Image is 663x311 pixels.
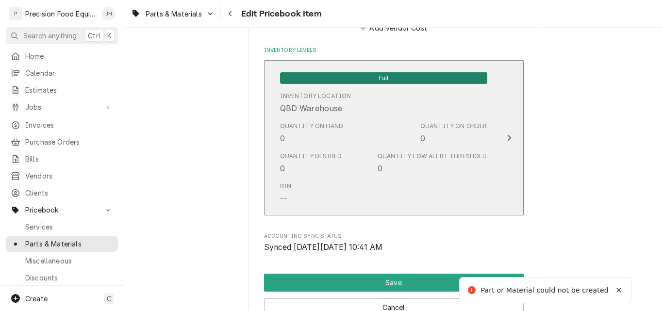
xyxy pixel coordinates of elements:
[481,285,610,295] div: Part or Material could not be created
[6,185,118,201] a: Clients
[264,60,524,216] button: Update Inventory Level
[280,152,342,161] div: Quantity Desired
[25,171,113,181] span: Vendors
[264,242,524,253] span: Accounting Sync Status
[25,102,99,112] span: Jobs
[280,182,291,191] div: Bin
[6,168,118,184] a: Vendors
[280,182,291,204] div: Bin
[102,7,116,20] div: Jason Hertel's Avatar
[280,122,344,131] div: Quantity on Hand
[25,295,48,303] span: Create
[264,274,524,292] div: Button Group Row
[264,232,524,253] div: Accounting Sync Status
[6,270,118,286] a: Discounts
[23,31,77,41] span: Search anything
[25,273,113,283] span: Discounts
[25,205,99,215] span: Pricebook
[6,82,118,98] a: Estimates
[378,152,487,174] div: Quantity Low Alert Threshold
[378,163,382,174] div: 0
[146,9,202,19] span: Parts & Materials
[238,7,322,20] span: Edit Pricebook Item
[25,9,97,19] div: Precision Food Equipment LLC
[280,122,344,144] div: Quantity on Hand
[25,188,113,198] span: Clients
[25,154,113,164] span: Bills
[420,122,487,131] div: Quantity on Order
[378,152,487,161] div: Quantity Low Alert Threshold
[107,294,112,304] span: C
[280,72,487,84] span: Full
[280,193,287,204] div: --
[264,274,524,292] button: Save
[88,31,100,41] span: Ctrl
[6,253,118,269] a: Miscellaneous
[25,222,113,232] span: Services
[9,7,22,20] div: P
[223,6,238,21] button: Navigate back
[6,48,118,64] a: Home
[280,163,285,174] div: 0
[280,132,285,144] div: 0
[6,151,118,167] a: Bills
[264,47,524,54] label: Inventory Levels
[25,85,113,95] span: Estimates
[280,92,351,114] div: Location
[25,137,113,147] span: Purchase Orders
[6,65,118,81] a: Calendar
[420,132,425,144] div: 0
[280,102,343,114] div: QBD Warehouse
[6,27,118,44] button: Search anythingCtrlK
[6,202,118,218] a: Go to Pricebook
[25,256,113,266] span: Miscellaneous
[6,219,118,235] a: Services
[6,134,118,150] a: Purchase Orders
[25,68,113,78] span: Calendar
[127,6,218,22] a: Go to Parts & Materials
[420,122,487,144] div: Quantity on Order
[107,31,112,41] span: K
[25,51,113,61] span: Home
[102,7,116,20] div: JH
[359,21,429,35] button: Add Vendor Cost
[25,120,113,130] span: Invoices
[280,71,487,84] div: Full
[6,99,118,115] a: Go to Jobs
[280,92,351,100] div: Inventory Location
[25,239,113,249] span: Parts & Materials
[264,243,382,252] span: Synced [DATE][DATE] 10:41 AM
[280,152,342,174] div: Quantity Desired
[9,7,22,20] div: Precision Food Equipment LLC's Avatar
[264,232,524,240] span: Accounting Sync Status
[6,236,118,252] a: Parts & Materials
[264,47,524,220] div: Inventory Levels
[6,117,118,133] a: Invoices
